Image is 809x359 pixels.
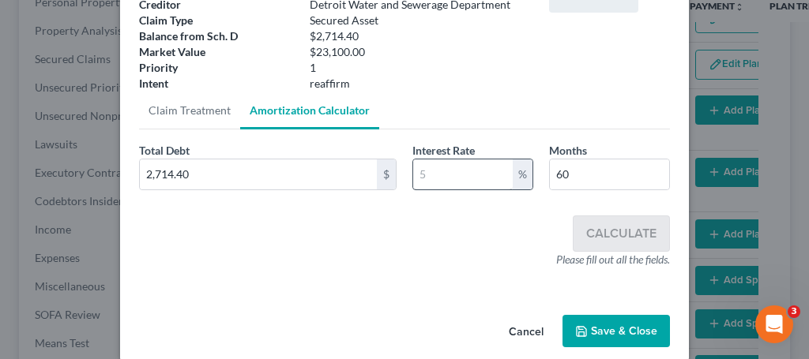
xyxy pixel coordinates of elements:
div: Priority [131,60,302,76]
input: 60 [550,159,669,189]
span: 3 [788,305,800,318]
div: reaffirm [302,76,541,92]
div: 1 [302,60,541,76]
div: $ [377,159,396,189]
div: Secured Asset [302,13,541,28]
div: Claim Type [131,13,302,28]
button: Cancel [496,316,556,348]
button: Save & Close [563,315,670,348]
div: Intent [131,76,302,92]
a: Claim Treatment [139,92,240,129]
button: Calculate [573,215,670,252]
div: Please fill out all the fields. [139,252,670,267]
iframe: Intercom live chat [755,305,793,343]
label: Total Debt [139,142,190,159]
div: % [513,159,532,189]
input: 10,000.00 [140,159,377,189]
label: Interest Rate [412,142,475,159]
div: $23,100.00 [302,44,541,60]
div: Balance from Sch. D [131,28,302,44]
a: Amortization Calculator [240,92,379,129]
label: Months [549,142,587,159]
div: $2,714.40 [302,28,541,44]
div: Market Value [131,44,302,60]
input: 5 [413,159,513,189]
